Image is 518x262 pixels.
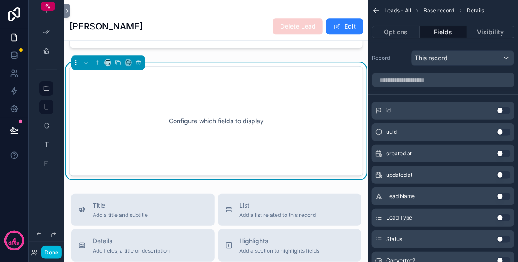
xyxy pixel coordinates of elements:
[240,212,316,219] span: Add a list related to this record
[415,54,448,62] span: This record
[386,236,402,243] span: Status
[93,237,170,245] span: Details
[411,50,514,66] button: This record
[386,193,415,200] span: Lead Name
[386,129,397,136] span: uuid
[71,229,215,262] button: DetailsAdd fields, a title or description
[467,26,514,38] button: Visibility
[240,247,320,254] span: Add a section to highlights fields
[41,246,61,259] button: Done
[384,7,411,14] span: Leads - All
[386,150,412,157] span: created at
[69,20,143,33] h1: [PERSON_NAME]
[326,18,363,34] button: Edit
[372,54,408,62] label: Record
[93,201,148,210] span: Title
[372,26,420,38] button: Options
[386,214,412,221] span: Lead Type
[218,229,362,262] button: HighlightsAdd a section to highlights fields
[12,236,16,245] p: 4
[424,7,454,14] span: Base record
[386,107,391,114] span: id
[93,247,170,254] span: Add fields, a title or description
[218,194,362,226] button: ListAdd a list related to this record
[71,194,215,226] button: TitleAdd a title and subtitle
[420,26,467,38] button: Fields
[9,240,20,247] p: days
[386,171,413,179] span: updated at
[240,237,320,245] span: Highlights
[93,212,148,219] span: Add a title and subtitle
[84,81,348,161] div: Configure which fields to display
[467,7,484,14] span: Details
[240,201,316,210] span: List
